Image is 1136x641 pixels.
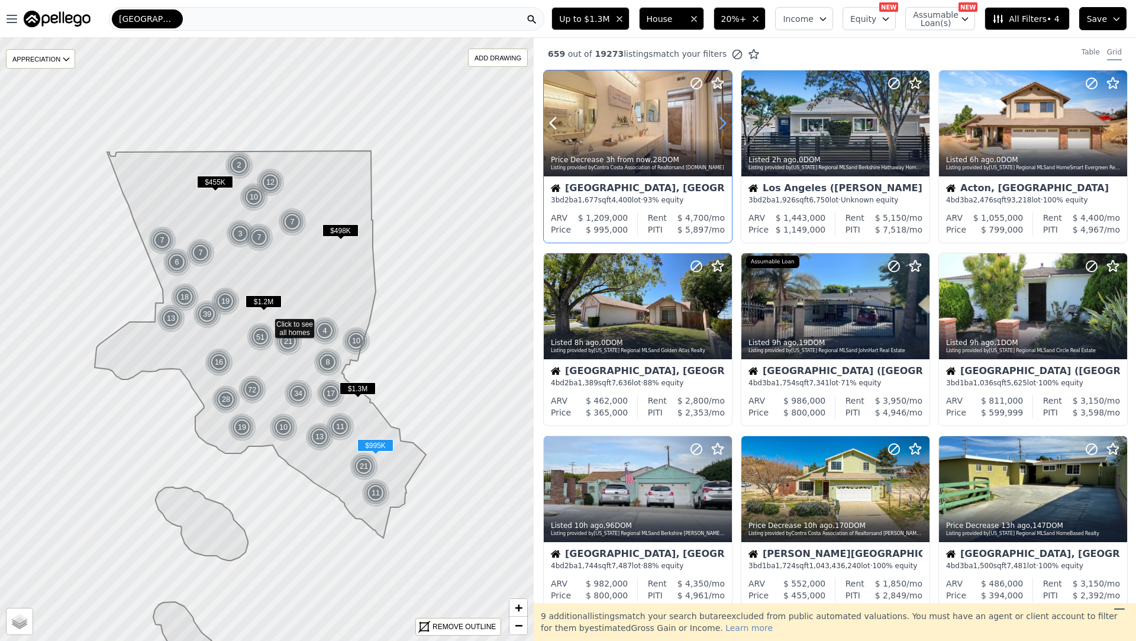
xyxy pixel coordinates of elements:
div: Price [551,407,571,418]
span: $ 462,000 [586,396,628,405]
a: Listed 10h ago,96DOMListing provided by[US_STATE] Regional MLSand Berkshire [PERSON_NAME] SerHous... [543,436,731,609]
button: Save [1079,7,1127,30]
span: $ 2,849 [875,591,906,600]
span: 1,677 [578,196,598,204]
img: House [551,183,560,193]
img: g1.png [186,239,215,267]
a: Listed 6h ago,0DOMListing provided by[US_STATE] Regional MLSand HomeSmart Evergreen RealtyHouseAc... [938,70,1127,243]
span: Up to $1.3M [559,13,609,25]
span: 2,476 [973,196,993,204]
span: $ 982,000 [586,579,628,588]
span: 5,625 [1006,379,1027,387]
span: $ 800,000 [783,408,825,417]
a: Zoom in [509,599,527,617]
span: $ 4,700 [677,213,709,223]
img: g1.png [326,413,355,441]
span: $ 5,897 [677,225,709,234]
span: 1,500 [973,562,993,570]
div: ARV [551,395,567,407]
span: 1,724 [776,562,796,570]
img: g1.png [284,379,313,408]
div: /mo [663,224,725,236]
span: $ 4,350 [677,579,709,588]
span: $ 1,850 [875,579,906,588]
div: Listed , 19 DOM [748,338,924,347]
span: 7,636 [611,379,631,387]
div: ARV [748,395,765,407]
img: g1.png [193,300,222,328]
div: 4 bd 3 ba sqft lot · 71% equity [748,378,922,388]
div: [GEOGRAPHIC_DATA] ([GEOGRAPHIC_DATA]) [748,366,922,378]
div: Listed , 96 DOM [551,521,726,530]
img: House [748,549,758,559]
div: 7 [148,226,176,255]
span: $ 4,967 [1073,225,1104,234]
span: $995K [357,439,393,452]
div: PITI [845,224,860,236]
span: $ 1,055,000 [973,213,1024,223]
div: [GEOGRAPHIC_DATA] ([GEOGRAPHIC_DATA][PERSON_NAME]) [946,366,1120,378]
span: $ 552,000 [783,579,825,588]
span: 7,487 [611,562,631,570]
div: /mo [663,407,725,418]
div: 16 [205,348,233,376]
div: Listing provided by [US_STATE] Regional MLS and HomeSmart Evergreen Realty [946,165,1121,172]
a: Listed 9h ago,19DOMListing provided by[US_STATE] Regional MLSand JohnHart Real EstateAssumable Lo... [741,253,929,426]
img: g1.png [212,385,241,414]
span: $1.3M [340,382,376,395]
span: $ 365,000 [586,408,628,417]
div: Rent [648,395,667,407]
div: 19 [211,287,240,315]
div: 11 [362,479,390,507]
div: 9 additional listing s match your search but are excluded from public automated valuations. You m... [534,603,1136,641]
span: $ 455,000 [783,591,825,600]
span: $ 995,000 [586,225,628,234]
time: 2025-09-15 10:17 [970,156,994,164]
a: Listed 9h ago,1DOMListing provided by[US_STATE] Regional MLSand Circle Real EstateHouse[GEOGRAPHI... [938,253,1127,426]
div: out of listings [534,48,760,60]
div: PITI [845,407,860,418]
div: /mo [667,578,725,590]
div: /mo [864,212,922,224]
img: g1.png [342,327,371,355]
div: 7 [278,208,306,236]
img: g2.png [237,375,268,405]
img: g1.png [278,208,307,236]
a: Layers [7,608,33,634]
div: Grid [1107,47,1122,60]
div: 17 [317,379,345,408]
div: 13 [157,304,185,333]
div: Price [748,224,769,236]
span: House [647,13,685,25]
div: 3 [226,220,254,248]
span: $ 799,000 [981,225,1023,234]
span: Save [1087,13,1107,25]
span: $1.2M [246,295,282,308]
time: 2025-09-15 03:40 [1001,521,1030,530]
div: ARV [946,578,963,590]
div: ARV [748,212,765,224]
img: g1.png [205,348,234,376]
img: Pellego [24,11,91,27]
div: Rent [648,212,667,224]
div: Assumable Loan [746,256,799,269]
span: $ 986,000 [783,396,825,405]
span: $455K [197,176,233,188]
div: Price [946,224,966,236]
img: g1.png [269,413,298,442]
div: 2 [225,151,253,179]
button: House [639,7,704,30]
div: 7 [186,239,215,267]
span: 93,218 [1006,196,1031,204]
div: APPRECIATION [6,49,75,69]
a: Price Decrease 3h from now,28DOMListing provided byContra Costa Association of Realtorsand [DOMAI... [543,70,731,243]
a: Price Decrease 10h ago,170DOMListing provided byContra Costa Association of Realtorsand [PERSON_N... [741,436,929,609]
div: 19 [228,413,256,442]
div: /mo [667,212,725,224]
div: Listing provided by [US_STATE] Regional MLS and Circle Real Estate [946,347,1121,355]
div: Price [946,590,966,601]
a: Listed 2h ago,0DOMListing provided by[US_STATE] Regional MLSand Berkshire Hathaway HomeServices [... [741,70,929,243]
div: PITI [1043,590,1058,601]
button: Up to $1.3M [551,7,629,30]
img: g1.png [317,379,346,408]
